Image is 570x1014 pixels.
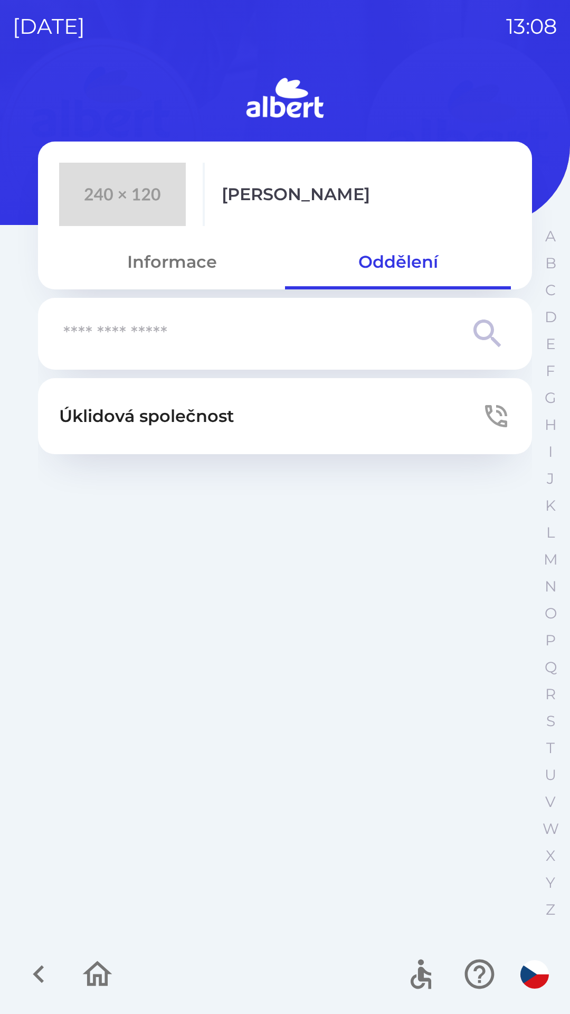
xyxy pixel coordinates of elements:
[222,182,370,207] p: [PERSON_NAME]
[38,378,532,454] button: Úklidová společnost
[520,960,549,989] img: cs flag
[59,403,234,429] p: Úklidová společnost
[38,74,532,125] img: Logo
[13,11,85,42] p: [DATE]
[506,11,557,42] p: 13:08
[285,243,511,281] button: Oddělení
[59,243,285,281] button: Informace
[59,163,186,226] img: 240x120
